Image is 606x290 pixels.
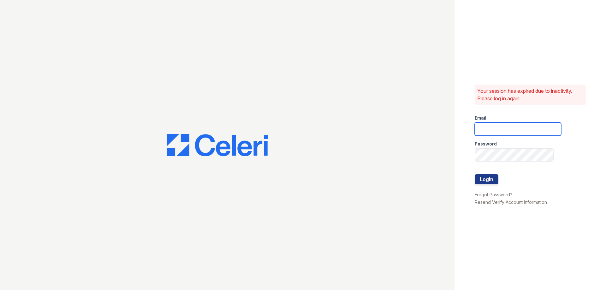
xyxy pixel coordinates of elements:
img: CE_Logo_Blue-a8612792a0a2168367f1c8372b55b34899dd931a85d93a1a3d3e32e68fde9ad4.png [167,134,268,157]
a: Forgot Password? [475,192,512,197]
a: Resend Verify Account Information [475,199,547,205]
button: Login [475,174,498,184]
p: Your session has expired due to inactivity. Please log in again. [477,87,583,102]
label: Password [475,141,497,147]
label: Email [475,115,486,121]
